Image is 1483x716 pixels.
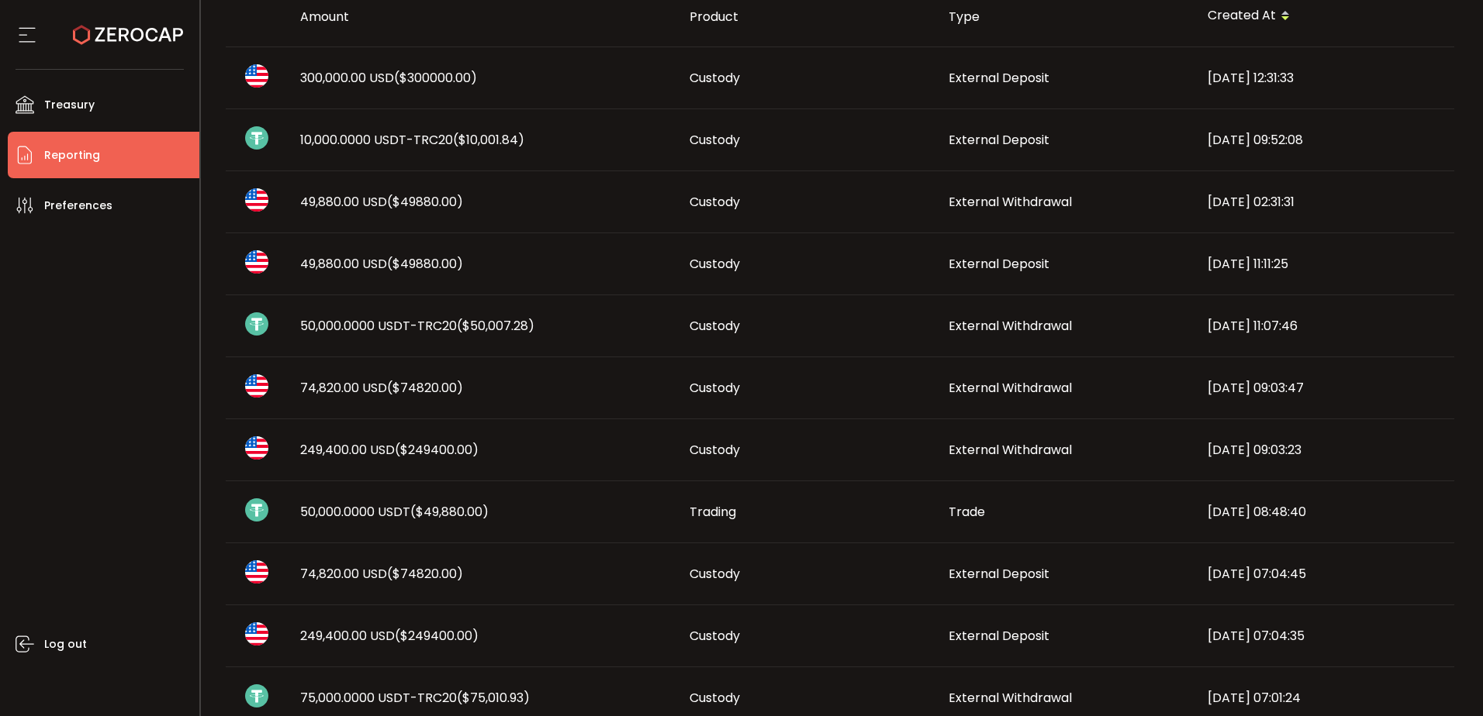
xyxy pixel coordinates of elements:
[300,193,463,211] span: 49,880.00 USD
[949,193,1072,211] span: External Withdrawal
[245,250,268,274] img: usd_portfolio.svg
[949,503,985,521] span: Trade
[690,255,740,273] span: Custody
[1195,627,1454,645] div: [DATE] 07:04:35
[453,131,524,149] span: ($10,001.84)
[395,627,479,645] span: ($249400.00)
[300,441,479,459] span: 249,400.00 USD
[1195,3,1454,29] div: Created At
[387,379,463,397] span: ($74820.00)
[245,622,268,645] img: usd_portfolio.svg
[300,69,477,87] span: 300,000.00 USD
[949,379,1072,397] span: External Withdrawal
[949,131,1049,149] span: External Deposit
[677,8,936,26] div: Product
[690,193,740,211] span: Custody
[300,627,479,645] span: 249,400.00 USD
[387,255,463,273] span: ($49880.00)
[245,312,268,336] img: usdt_portfolio.svg
[690,317,740,335] span: Custody
[1405,642,1483,716] iframe: Chat Widget
[690,627,740,645] span: Custody
[1195,503,1454,521] div: [DATE] 08:48:40
[387,565,463,583] span: ($74820.00)
[690,503,736,521] span: Trading
[387,193,463,211] span: ($49880.00)
[949,441,1072,459] span: External Withdrawal
[1195,193,1454,211] div: [DATE] 02:31:31
[949,565,1049,583] span: External Deposit
[245,436,268,460] img: usd_portfolio.svg
[245,126,268,150] img: usdt_portfolio.svg
[245,64,268,88] img: usd_portfolio.svg
[949,627,1049,645] span: External Deposit
[949,317,1072,335] span: External Withdrawal
[288,8,677,26] div: Amount
[1195,689,1454,707] div: [DATE] 07:01:24
[690,441,740,459] span: Custody
[1195,565,1454,583] div: [DATE] 07:04:45
[949,69,1049,87] span: External Deposit
[300,503,489,521] span: 50,000.0000 USDT
[300,565,463,583] span: 74,820.00 USD
[44,94,95,116] span: Treasury
[457,317,534,335] span: ($50,007.28)
[690,689,740,707] span: Custody
[245,374,268,398] img: usd_portfolio.svg
[1195,255,1454,273] div: [DATE] 11:11:25
[300,255,463,273] span: 49,880.00 USD
[1195,441,1454,459] div: [DATE] 09:03:23
[44,633,87,656] span: Log out
[690,379,740,397] span: Custody
[395,441,479,459] span: ($249400.00)
[300,317,534,335] span: 50,000.0000 USDT-TRC20
[44,144,100,167] span: Reporting
[690,131,740,149] span: Custody
[949,255,1049,273] span: External Deposit
[394,69,477,87] span: ($300000.00)
[690,69,740,87] span: Custody
[1195,69,1454,87] div: [DATE] 12:31:33
[410,503,489,521] span: ($49,880.00)
[245,560,268,583] img: usd_portfolio.svg
[300,131,524,149] span: 10,000.0000 USDT-TRC20
[245,188,268,212] img: usd_portfolio.svg
[300,379,463,397] span: 74,820.00 USD
[457,689,530,707] span: ($75,010.93)
[1195,131,1454,149] div: [DATE] 09:52:08
[936,8,1195,26] div: Type
[949,689,1072,707] span: External Withdrawal
[44,194,112,217] span: Preferences
[300,689,530,707] span: 75,000.0000 USDT-TRC20
[1195,317,1454,335] div: [DATE] 11:07:46
[245,684,268,707] img: usdt_portfolio.svg
[245,498,268,522] img: usdt_portfolio.svg
[690,565,740,583] span: Custody
[1195,379,1454,397] div: [DATE] 09:03:47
